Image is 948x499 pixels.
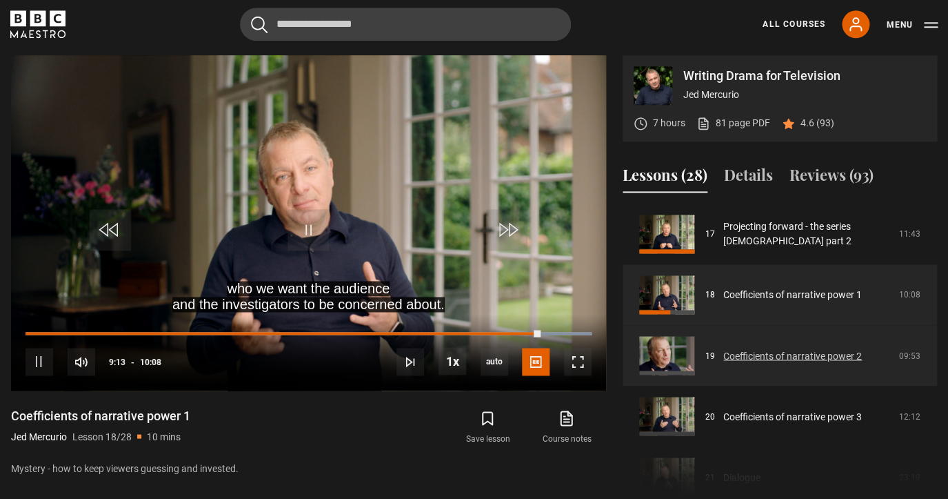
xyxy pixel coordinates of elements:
a: Projecting forward - the series [DEMOGRAPHIC_DATA] part 2 [723,219,891,248]
a: 81 page PDF [696,116,770,130]
p: Jed Mercurio [11,429,67,444]
a: All Courses [763,18,825,30]
div: Progress Bar [26,332,592,335]
h1: Coefficients of narrative power 1 [11,407,190,424]
p: 4.6 (93) [800,116,834,130]
a: Course notes [527,407,606,447]
button: Captions [522,348,549,375]
span: 10:08 [140,349,161,374]
svg: BBC Maestro [10,10,65,38]
p: Writing Drama for Television [683,70,926,82]
button: Lessons (28) [623,164,707,193]
button: Playback Rate [438,347,466,375]
button: Fullscreen [564,348,592,375]
a: Coefficients of narrative power 1 [723,288,862,302]
p: 7 hours [653,116,685,130]
p: Jed Mercurio [683,88,926,102]
p: 10 mins [147,429,181,444]
input: Search [240,8,571,41]
span: 9:13 [109,349,125,374]
button: Reviews (93) [789,164,874,193]
p: Mystery - how to keep viewers guessing and invested. [11,461,606,476]
button: Details [724,164,773,193]
button: Pause [26,348,53,375]
a: Coefficients of narrative power 3 [723,409,862,424]
button: Toggle navigation [886,18,938,32]
button: Next Lesson [396,348,424,375]
span: auto [481,348,508,375]
a: Coefficients of narrative power 2 [723,349,862,363]
p: Lesson 18/28 [72,429,132,444]
span: - [131,357,134,366]
video-js: Video Player [11,55,606,390]
button: Submit the search query [251,16,268,33]
button: Save lesson [448,407,527,447]
button: Mute [68,348,95,375]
